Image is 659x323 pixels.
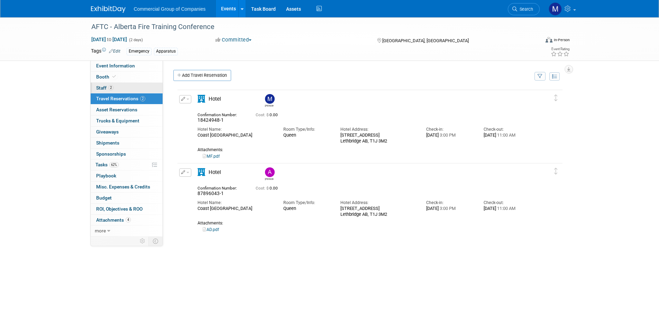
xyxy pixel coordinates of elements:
a: Asset Reservations [91,104,163,115]
div: Attachments: [198,221,531,226]
a: AD.pdf [203,227,219,232]
a: Event Information [91,61,163,71]
a: Edit [109,49,120,54]
div: Emergency [127,48,152,55]
a: Shipments [91,138,163,148]
span: Event Information [96,63,135,68]
div: Event Rating [551,47,569,51]
i: Booth reservation complete [112,75,116,79]
a: Attachments4 [91,215,163,225]
span: Search [517,7,533,12]
span: Cost: $ [256,112,269,117]
img: Format-Inperson.png [546,37,552,43]
div: Queen [283,132,330,138]
a: Booth [91,72,163,82]
img: ExhibitDay [91,6,126,13]
span: Playbook [96,173,116,178]
span: 62% [109,162,119,167]
span: 0.00 [256,186,281,191]
a: Sponsorships [91,149,163,159]
td: Personalize Event Tab Strip [137,237,149,246]
span: 3:00 PM [439,132,456,138]
span: to [106,37,112,42]
span: Tasks [95,162,119,167]
i: Click and drag to move item [554,94,558,101]
div: Check-out: [484,127,530,132]
div: Hotel Name: [198,127,273,132]
a: Tasks62% [91,159,163,170]
div: Check-out: [484,200,530,206]
div: [DATE] [484,132,530,138]
div: Check-in: [426,127,473,132]
span: 3:00 PM [439,206,456,211]
a: Budget [91,193,163,203]
div: Room Type/Info: [283,200,330,206]
span: Budget [96,195,112,201]
div: Room Type/Info: [283,127,330,132]
div: [DATE] [426,132,473,138]
span: ROI, Objectives & ROO [96,206,143,212]
a: Misc. Expenses & Credits [91,182,163,192]
span: 4 [126,217,131,222]
div: Coast [GEOGRAPHIC_DATA] [198,132,273,138]
a: Travel Reservations2 [91,93,163,104]
span: Cost: $ [256,186,269,191]
a: Staff2 [91,83,163,93]
span: Booth [96,74,117,80]
img: Mike Feduniw [549,2,562,16]
span: 18424948-1 [198,117,224,123]
img: Mike Feduniw [265,94,275,104]
span: Shipments [96,140,119,146]
span: (2 days) [128,38,143,42]
span: Staff [96,85,113,91]
div: Event Format [499,36,570,46]
td: Toggle Event Tabs [148,237,163,246]
a: Search [508,3,540,15]
span: [GEOGRAPHIC_DATA], [GEOGRAPHIC_DATA] [382,38,469,43]
span: Commercial Group of Companies [134,6,206,12]
div: Coast [GEOGRAPHIC_DATA] [198,206,273,211]
span: Misc. Expenses & Credits [96,184,150,190]
div: Confirmation Number: [198,110,245,117]
span: Trucks & Equipment [96,118,139,123]
span: 2 [140,96,145,101]
span: Giveaways [96,129,119,135]
span: Attachments [96,217,131,223]
span: 0.00 [256,112,281,117]
span: 2 [108,85,113,90]
div: Mike Feduniw [263,94,275,108]
span: Asset Reservations [96,107,137,112]
div: AFTC - Alberta Fire Training Conference [89,21,529,33]
div: Adam Dingman [265,177,274,181]
a: Trucks & Equipment [91,116,163,126]
span: more [95,228,106,233]
div: Adam Dingman [263,167,275,181]
span: Sponsorships [96,151,126,157]
div: Hotel Address: [340,127,416,132]
div: Mike Feduniw [265,104,274,108]
span: Travel Reservations [96,96,145,101]
span: 87896043-1 [198,191,224,196]
div: Check-in: [426,200,473,206]
div: Attachments: [198,147,531,153]
span: Hotel [209,96,221,102]
div: Hotel Address: [340,200,416,206]
i: Click and drag to move item [554,168,558,174]
a: more [91,225,163,236]
span: Hotel [209,169,221,175]
div: Confirmation Number: [198,184,245,191]
span: 11:00 AM [496,206,515,211]
div: In-Person [553,37,570,43]
a: MF.pdf [203,154,220,159]
button: Committed [213,36,254,44]
div: [DATE] [484,206,530,211]
div: [STREET_ADDRESS] Lethbridge AB, T1J 3M2 [340,132,416,144]
div: Apparatus [154,48,178,55]
div: Hotel Name: [198,200,273,206]
img: Adam Dingman [265,167,275,177]
span: [DATE] [DATE] [91,36,127,43]
td: Tags [91,47,120,55]
i: Hotel [198,168,205,176]
div: Queen [283,206,330,211]
a: Add Travel Reservation [173,70,231,81]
